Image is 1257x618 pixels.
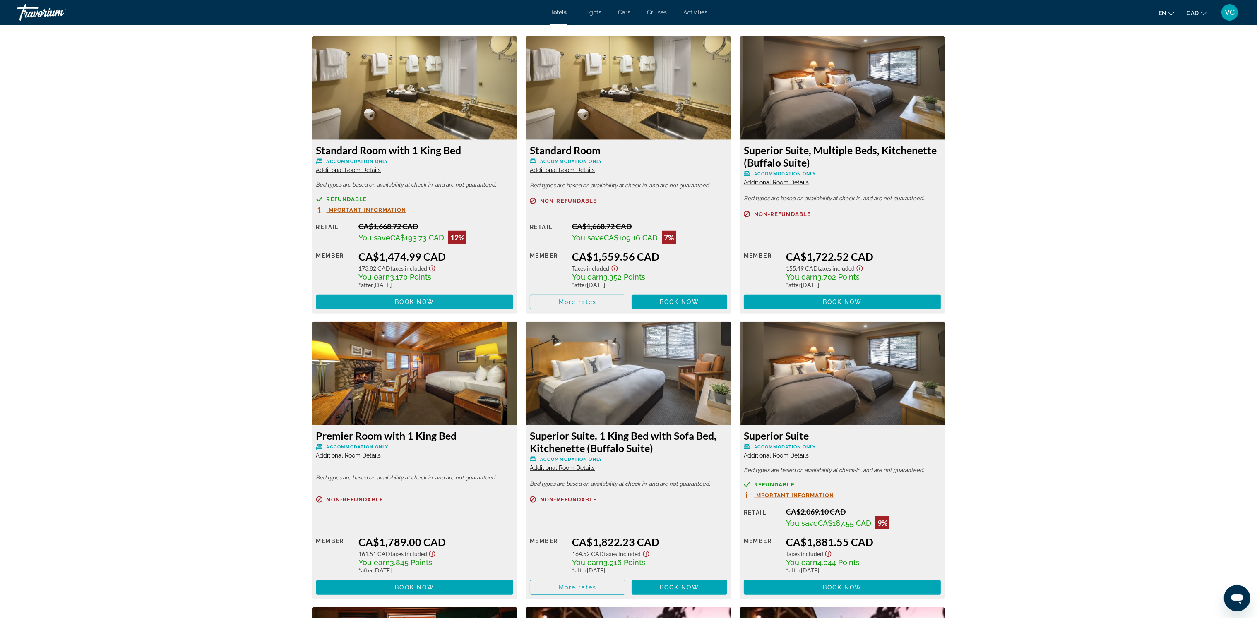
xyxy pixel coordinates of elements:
span: Taxes included [818,265,855,272]
span: 3,702 Points [817,273,860,281]
span: More rates [559,299,596,305]
span: Book now [823,299,862,305]
p: Bed types are based on availability at check-in, and are not guaranteed. [530,183,727,189]
div: CA$1,822.23 CAD [572,536,727,548]
span: Accommodation Only [327,444,389,450]
span: Book now [395,299,434,305]
button: Show Taxes and Fees disclaimer [427,548,437,558]
span: Additional Room Details [530,465,595,471]
span: en [1158,10,1166,17]
a: Flights [584,9,602,16]
span: Book now [660,299,699,305]
span: 4,044 Points [817,558,860,567]
button: Show Taxes and Fees disclaimer [641,548,651,558]
button: Book now [744,580,941,595]
p: Bed types are based on availability at check-in, and are not guaranteed. [744,467,941,473]
img: Premier Room with 1 King Bed [312,322,518,425]
a: Travorium [17,2,99,23]
h3: Superior Suite, Multiple Beds, Kitchenette (Buffalo Suite) [744,144,941,169]
button: Book now [316,295,514,309]
span: 164.52 CAD [572,550,604,557]
img: Standard Room [526,36,731,140]
div: * [DATE] [358,567,513,574]
span: Refundable [754,482,795,487]
span: after [361,567,373,574]
button: More rates [530,580,625,595]
div: * [DATE] [786,281,941,288]
a: Cars [618,9,631,16]
div: CA$1,668.72 CAD [358,222,513,231]
span: Important Information [754,493,834,498]
span: Additional Room Details [316,167,381,173]
span: Additional Room Details [744,179,809,186]
span: Important Information [327,207,406,213]
span: Additional Room Details [316,452,381,459]
div: CA$1,474.99 CAD [358,250,513,263]
div: 7% [662,231,676,244]
span: Additional Room Details [744,452,809,459]
div: Member [744,250,780,288]
span: Book now [395,584,434,591]
div: CA$1,722.52 CAD [786,250,941,263]
span: Taxes included [390,550,427,557]
p: Bed types are based on availability at check-in, and are not guaranteed. [316,182,514,188]
button: Show Taxes and Fees disclaimer [855,263,865,272]
span: 3,916 Points [604,558,646,567]
span: You earn [572,273,604,281]
span: Taxes included [604,550,641,557]
div: * [DATE] [572,567,727,574]
span: after [788,567,801,574]
span: Accommodation Only [540,159,602,164]
img: Superior Suite, Multiple Beds, Kitchenette (Buffalo Suite) [740,36,945,140]
span: 173.82 CAD [358,265,390,272]
span: Non-refundable [327,497,383,502]
span: Non-refundable [540,497,597,502]
div: 12% [448,231,466,244]
span: Non-refundable [540,198,597,204]
span: Accommodation Only [754,444,816,450]
button: Book now [316,580,514,595]
span: You earn [572,558,604,567]
span: Accommodation Only [754,171,816,177]
button: Show Taxes and Fees disclaimer [823,548,833,558]
div: Member [316,250,352,288]
div: * [DATE] [572,281,727,288]
span: Additional Room Details [530,167,595,173]
p: Bed types are based on availability at check-in, and are not guaranteed. [744,196,941,201]
span: Book now [823,584,862,591]
div: Member [744,536,780,574]
h3: Premier Room with 1 King Bed [316,429,514,442]
a: Refundable [744,481,941,488]
span: Taxes included [786,550,823,557]
span: VC [1225,8,1235,17]
span: 3,845 Points [390,558,432,567]
a: Hotels [550,9,567,16]
span: CA$109.16 CAD [604,233,658,242]
div: * [DATE] [786,567,941,574]
button: Important Information [316,206,406,213]
div: Member [316,536,352,574]
span: CAD [1187,10,1199,17]
button: Important Information [744,492,834,499]
span: after [575,281,587,288]
span: 161.51 CAD [358,550,390,557]
span: You save [358,233,390,242]
span: Taxes included [390,265,427,272]
div: Member [530,250,566,288]
span: You earn [786,273,817,281]
h3: Superior Suite, 1 King Bed with Sofa Bed, Kitchenette (Buffalo Suite) [530,429,727,454]
iframe: Button to launch messaging window [1224,585,1250,611]
img: Standard Room with 1 King Bed [312,36,518,140]
button: Book now [744,295,941,309]
h3: Standard Room [530,144,727,156]
a: Activities [684,9,708,16]
span: More rates [559,584,596,591]
img: Superior Suite [740,322,945,425]
div: * [DATE] [358,281,513,288]
div: CA$1,881.55 CAD [786,536,941,548]
div: Member [530,536,566,574]
span: 3,170 Points [390,273,431,281]
span: You earn [786,558,817,567]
